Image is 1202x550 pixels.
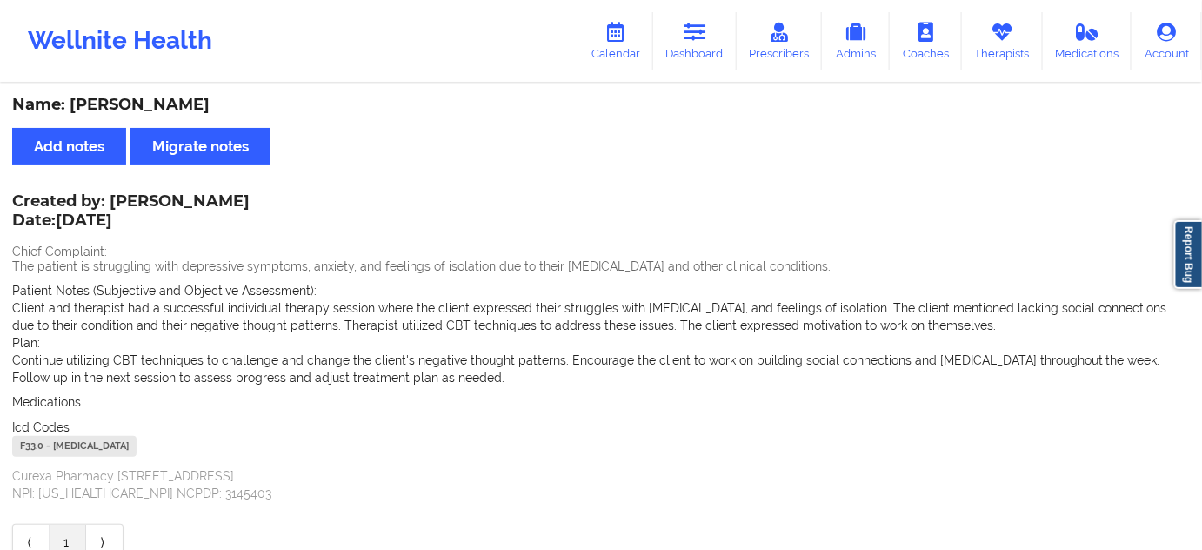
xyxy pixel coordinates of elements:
[12,352,1190,386] p: Continue utilizing CBT techniques to challenge and change the client's negative thought patterns....
[12,245,107,258] span: Chief Complaint:
[12,436,137,457] div: F33.0 - [MEDICAL_DATA]
[12,336,40,350] span: Plan:
[653,12,737,70] a: Dashboard
[12,210,250,232] p: Date: [DATE]
[1043,12,1132,70] a: Medications
[130,128,270,165] button: Migrate notes
[12,467,1190,502] p: Curexa Pharmacy [STREET_ADDRESS] NPI: [US_HEALTHCARE_NPI] NCPDP: 3145403
[12,128,126,165] button: Add notes
[962,12,1043,70] a: Therapists
[12,192,250,232] div: Created by: [PERSON_NAME]
[12,420,70,434] span: Icd Codes
[12,258,1190,275] p: The patient is struggling with depressive symptoms, anxiety, and feelings of isolation due to the...
[890,12,962,70] a: Coaches
[737,12,823,70] a: Prescribers
[12,395,81,409] span: Medications
[822,12,890,70] a: Admins
[12,284,317,298] span: Patient Notes (Subjective and Objective Assessment):
[12,95,1190,115] div: Name: [PERSON_NAME]
[1174,220,1202,289] a: Report Bug
[12,299,1190,334] p: Client and therapist had a successful individual therapy session where the client expressed their...
[578,12,653,70] a: Calendar
[1132,12,1202,70] a: Account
